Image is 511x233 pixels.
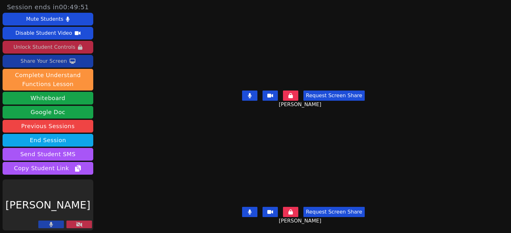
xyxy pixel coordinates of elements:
[3,69,93,91] button: Complete Understand Functions Lesson
[3,27,93,40] button: Disable Student Video
[279,217,323,225] span: [PERSON_NAME]
[303,91,365,101] button: Request Screen Share
[26,14,63,24] div: Mute Students
[3,106,93,119] a: Google Doc
[3,55,93,68] button: Share Your Screen
[13,42,75,52] div: Unlock Student Controls
[3,13,93,25] button: Mute Students
[7,3,89,11] span: Session ends in
[3,92,93,105] button: Whiteboard
[14,164,82,173] span: Copy Student Link
[3,162,93,175] button: Copy Student Link
[3,120,93,133] a: Previous Sessions
[15,28,72,38] div: Disable Student Video
[3,179,93,230] div: [PERSON_NAME]
[279,101,323,108] span: [PERSON_NAME]
[3,148,93,161] button: Send Student SMS
[59,3,89,11] time: 00:49:51
[303,207,365,217] button: Request Screen Share
[3,134,93,147] button: End Session
[20,56,67,66] div: Share Your Screen
[3,41,93,54] button: Unlock Student Controls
